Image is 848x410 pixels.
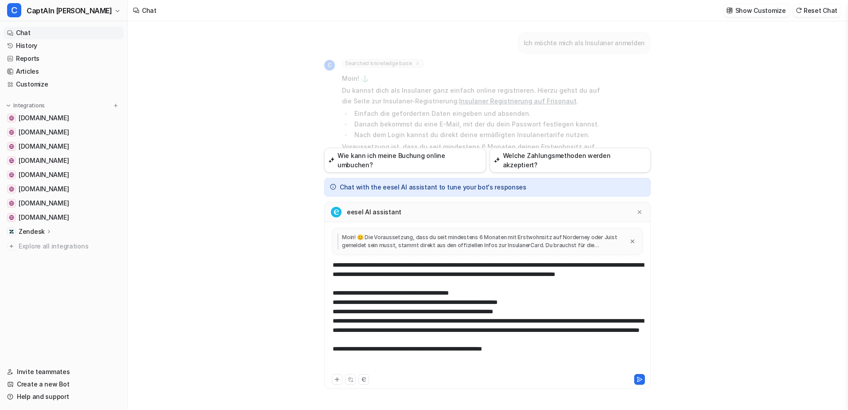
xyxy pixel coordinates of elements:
li: Danach bekommst du eine E-Mail, mit der du dein Passwort festlegen kannst. [352,119,601,130]
p: Voraussetzung ist, dass du seit mindestens 6 Monaten deinen Erstwohnsitz auf Norderney oder Juist... [342,142,601,184]
p: Chat with the eesel AI assistant to tune your bot's responses [340,183,526,192]
a: Insulaner Registrierung auf Frisonaut [459,97,577,105]
span: C [7,3,21,17]
a: Articles [4,65,124,78]
p: eesel AI assistant [347,208,401,217]
img: Zendesk [9,229,14,234]
img: www.nordsee-bike.de [9,215,14,220]
a: Chat [4,27,124,39]
span: [DOMAIN_NAME] [19,128,69,137]
span: [DOMAIN_NAME] [19,185,69,193]
span: CaptAIn [PERSON_NAME] [27,4,112,17]
a: Explore all integrations [4,240,124,252]
img: reset [796,7,802,14]
a: www.inselbus-norderney.de[DOMAIN_NAME] [4,126,124,138]
img: www.inseltouristik.de [9,158,14,163]
span: Searched knowledge base [342,59,424,68]
a: Help and support [4,390,124,403]
a: Invite teammates [4,366,124,378]
img: www.frisonaut.de [9,115,14,121]
button: Close quote [628,237,637,246]
span: [DOMAIN_NAME] [19,213,69,222]
p: Moin! ⚓ [342,73,601,84]
a: www.frisonaut.de[DOMAIN_NAME] [4,112,124,124]
a: History [4,39,124,52]
span: C [324,60,335,71]
li: Einfach die geforderten Daten eingeben und absenden. [352,108,601,119]
a: www.inselparker.de[DOMAIN_NAME] [4,197,124,209]
img: www.inselbus-norderney.de [9,130,14,135]
button: Wie kann ich meine Buchung online umbuchen? [324,148,486,173]
p: Moin! 😊 Die Voraussetzung, dass du seit mindestens 6 Monaten mit Erstwohnsitz auf Norderney oder ... [338,233,624,249]
li: Nach dem Login kannst du direkt deine ermäßigten Insulanertarife nutzen. [352,130,601,140]
p: Zendesk [19,227,45,236]
span: [DOMAIN_NAME] [19,156,69,165]
a: www.inseltouristik.de[DOMAIN_NAME] [4,154,124,167]
a: www.inselflieger.de[DOMAIN_NAME] [4,183,124,195]
button: Welche Zahlungsmethoden werden akzeptiert? [490,148,651,173]
img: www.inselparker.de [9,201,14,206]
p: Show Customize [735,6,786,15]
span: Explore all integrations [19,239,120,253]
img: menu_add.svg [113,102,119,109]
span: [DOMAIN_NAME] [19,142,69,151]
p: Ich möchte mich als Insulaner anmelden [524,38,645,48]
button: Integrations [4,101,47,110]
img: www.inselflieger.de [9,186,14,192]
a: www.inselfaehre.de[DOMAIN_NAME] [4,140,124,153]
img: explore all integrations [7,242,16,251]
p: Integrations [13,102,45,109]
span: [DOMAIN_NAME] [19,199,69,208]
button: Show Customize [724,4,789,17]
img: customize [726,7,733,14]
div: Chat [142,6,157,15]
button: Reset Chat [793,4,841,17]
a: Reports [4,52,124,65]
p: Du kannst dich als Insulaner ganz einfach online registrieren. Hierzu gehst du auf die Seite zur ... [342,85,601,106]
a: www.inselexpress.de[DOMAIN_NAME] [4,169,124,181]
span: [DOMAIN_NAME] [19,114,69,122]
img: www.inselfaehre.de [9,144,14,149]
a: Customize [4,78,124,91]
a: www.nordsee-bike.de[DOMAIN_NAME] [4,211,124,224]
img: www.inselexpress.de [9,172,14,177]
span: [DOMAIN_NAME] [19,170,69,179]
a: Create a new Bot [4,378,124,390]
img: expand menu [5,102,12,109]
